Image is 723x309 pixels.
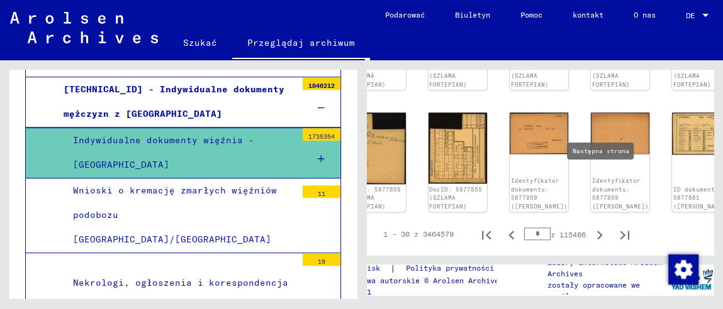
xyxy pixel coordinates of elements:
font: DE [686,11,695,20]
a: odcisk [354,262,390,275]
font: Prawa autorskie © Arolsen Archives, 2021 [354,276,508,296]
button: Pierwsza strona [474,222,499,247]
font: 1846212 [308,82,335,90]
a: DocID: 5877853 (SZLAMA FORTEPIAN) [510,64,563,88]
font: 1 – 30 z 3464579 [383,229,454,239]
font: Szukać [183,37,217,48]
font: O nas [634,10,656,19]
font: Podarować [385,10,425,19]
a: DocID: 5877853 (SZLAMA FORTEPIAN) [592,64,645,88]
font: kontakt [573,10,603,19]
font: 19 [318,257,325,266]
font: 1735354 [308,133,335,141]
font: [TECHNICAL_ID] - Indywidualne dokumenty mężczyzn z [GEOGRAPHIC_DATA] [64,84,284,119]
font: Polityka prywatności [406,263,494,273]
img: 002.jpg [591,112,649,154]
font: | [390,263,396,274]
div: Zmiana zgody [668,254,698,284]
font: Wnioski o kremację zmarłych więźniów podobozu [GEOGRAPHIC_DATA]/[GEOGRAPHIC_DATA] [73,185,277,245]
font: Przeglądaj archiwum [247,37,355,48]
img: 001.jpg [347,112,406,184]
font: 11 [318,190,325,198]
a: Szukać [168,28,232,58]
font: Biuletyn [455,10,490,19]
a: Przeglądaj archiwum [232,28,370,60]
a: Polityka prywatności [396,262,509,275]
button: Ostatnia strona [612,222,637,247]
font: Pomoc [520,10,542,19]
a: DocID: 5877852 (SZLAMA FORTEPIAN) [429,64,482,88]
a: DocID: 5877855 (SZLAMA FORTEPIAN) [348,186,401,210]
a: DocID: 5877852 (SZLAMA FORTEPIAN) [348,64,401,88]
font: Nekrologi, ogłoszenia i korespondencja [73,277,288,288]
img: 001.jpg [510,112,568,154]
a: Identyfikator dokumentu: 5877859 ([PERSON_NAME]) [592,177,649,210]
font: Indywidualne dokumenty więźnia - [GEOGRAPHIC_DATA] [73,134,254,170]
button: Poprzednia strona [499,222,524,247]
img: 002.jpg [429,112,487,183]
font: z 115486 [551,229,586,239]
a: DocID: 5877855 (SZLAMA FORTEPIAN) [429,186,482,210]
button: Następna strona [587,222,612,247]
a: Identyfikator dokumentu: 5877859 ([PERSON_NAME]) [510,177,567,210]
img: Zmiana zgody [668,254,698,285]
font: odcisk [354,263,380,273]
img: Arolsen_neg.svg [10,12,158,43]
font: zostały opracowane we współpracy z [547,280,640,301]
